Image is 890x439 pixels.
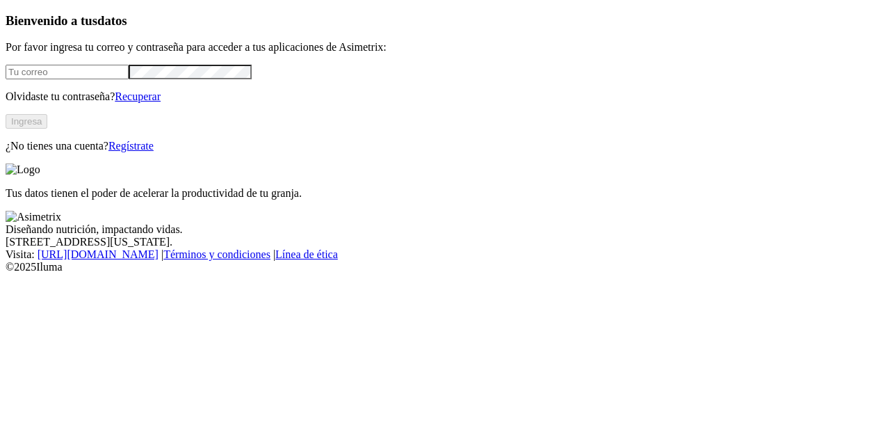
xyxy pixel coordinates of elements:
img: Logo [6,163,40,176]
div: [STREET_ADDRESS][US_STATE]. [6,236,884,248]
div: © 2025 Iluma [6,261,884,273]
button: Ingresa [6,114,47,129]
a: Línea de ética [275,248,338,260]
p: Tus datos tienen el poder de acelerar la productividad de tu granja. [6,187,884,200]
a: Términos y condiciones [163,248,270,260]
p: Por favor ingresa tu correo y contraseña para acceder a tus aplicaciones de Asimetrix: [6,41,884,54]
input: Tu correo [6,65,129,79]
a: Recuperar [115,90,161,102]
a: [URL][DOMAIN_NAME] [38,248,159,260]
div: Visita : | | [6,248,884,261]
h3: Bienvenido a tus [6,13,884,29]
span: datos [97,13,127,28]
p: ¿No tienes una cuenta? [6,140,884,152]
div: Diseñando nutrición, impactando vidas. [6,223,884,236]
p: Olvidaste tu contraseña? [6,90,884,103]
a: Regístrate [108,140,154,152]
img: Asimetrix [6,211,61,223]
